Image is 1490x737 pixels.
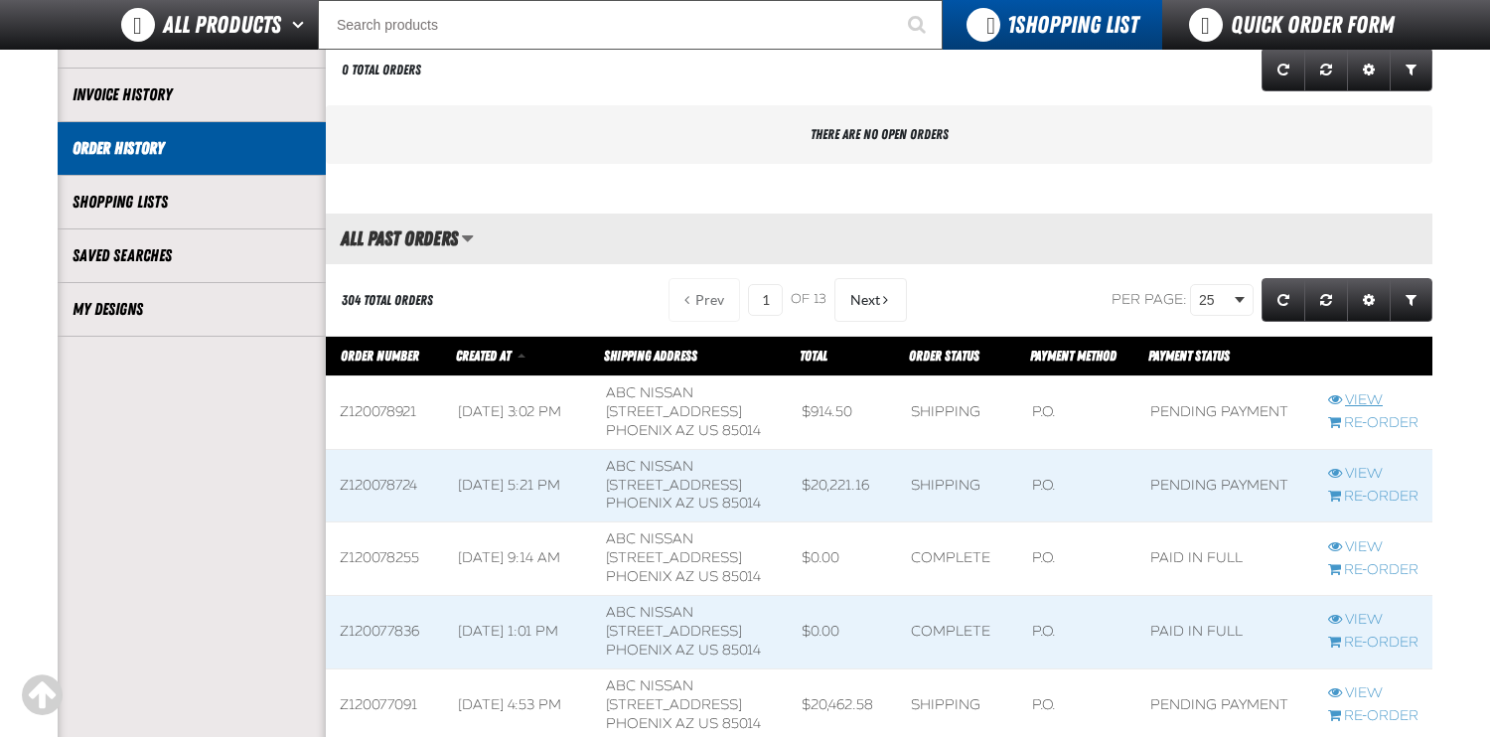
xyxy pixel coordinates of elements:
[606,715,671,732] span: PHOENIX
[698,422,718,439] span: US
[791,291,826,309] span: of 13
[722,568,761,585] bdo: 85014
[698,642,718,659] span: US
[1007,11,1015,39] strong: 1
[1328,538,1418,557] a: View Z120078255 order
[1304,48,1348,91] a: Reset grid action
[1328,561,1418,580] a: Re-Order Z120078255 order
[1328,414,1418,433] a: Re-Order Z120078921 order
[1328,707,1418,726] a: Re-Order Z120077091 order
[1314,337,1432,376] th: Row actions
[722,642,761,659] bdo: 85014
[1136,449,1314,522] td: Pending payment
[897,522,1018,596] td: Complete
[850,292,880,308] span: Next Page
[698,715,718,732] span: US
[698,568,718,585] span: US
[675,642,694,659] span: AZ
[341,348,419,364] a: Order Number
[20,673,64,717] div: Scroll to the top
[788,596,896,669] td: $0.00
[606,477,742,494] span: [STREET_ADDRESS]
[326,596,444,669] td: Z120077836
[1328,465,1418,484] a: View Z120078724 order
[788,449,896,522] td: $20,221.16
[606,495,671,512] span: PHOENIX
[1136,596,1314,669] td: Paid in full
[722,422,761,439] bdo: 85014
[342,291,433,310] div: 304 Total Orders
[1136,522,1314,596] td: Paid in full
[722,495,761,512] bdo: 85014
[604,348,697,364] span: Shipping Address
[73,244,311,267] a: Saved Searches
[342,61,421,79] div: 0 Total Orders
[606,403,742,420] span: [STREET_ADDRESS]
[456,348,514,364] a: Created At
[444,596,592,669] td: [DATE] 1:01 PM
[1328,611,1418,630] a: View Z120077836 order
[326,227,458,249] h2: All Past Orders
[897,596,1018,669] td: Complete
[1328,391,1418,410] a: View Z120078921 order
[444,376,592,450] td: [DATE] 3:02 PM
[73,137,311,160] a: Order History
[788,376,896,450] td: $914.50
[606,458,693,475] span: ABC NISSAN
[606,623,742,640] span: [STREET_ADDRESS]
[1328,634,1418,653] a: Re-Order Z120077836 order
[897,449,1018,522] td: Shipping
[606,642,671,659] span: PHOENIX
[1328,488,1418,507] a: Re-Order Z120078724 order
[444,449,592,522] td: [DATE] 5:21 PM
[748,284,783,316] input: Current page number
[1018,596,1136,669] td: P.O.
[606,604,693,621] span: ABC NISSAN
[73,298,311,321] a: My Designs
[444,522,592,596] td: [DATE] 9:14 AM
[834,278,907,322] button: Next Page
[1347,278,1391,322] a: Expand or Collapse Grid Settings
[1018,449,1136,522] td: P.O.
[1347,48,1391,91] a: Expand or Collapse Grid Settings
[606,677,693,694] span: ABC NISSAN
[909,348,979,364] a: Order Status
[1390,48,1432,91] a: Expand or Collapse Grid Filters
[456,348,511,364] span: Created At
[326,376,444,450] td: Z120078921
[675,715,694,732] span: AZ
[1018,522,1136,596] td: P.O.
[1390,278,1432,322] a: Expand or Collapse Grid Filters
[1328,684,1418,703] a: View Z120077091 order
[73,83,311,106] a: Invoice History
[675,568,694,585] span: AZ
[1030,348,1117,364] span: Payment Method
[675,422,694,439] span: AZ
[811,126,949,142] span: There are no open orders
[1136,376,1314,450] td: Pending payment
[163,7,281,43] span: All Products
[606,384,693,401] span: ABC NISSAN
[606,568,671,585] span: PHOENIX
[1112,291,1187,308] span: Per page:
[1018,376,1136,450] td: P.O.
[698,495,718,512] span: US
[326,449,444,522] td: Z120078724
[722,715,761,732] bdo: 85014
[788,522,896,596] td: $0.00
[1262,278,1305,322] a: Refresh grid action
[800,348,827,364] a: Total
[606,549,742,566] span: [STREET_ADDRESS]
[73,191,311,214] a: Shopping Lists
[1199,290,1231,311] span: 25
[606,422,671,439] span: PHOENIX
[1007,11,1138,39] span: Shopping List
[606,530,693,547] span: ABC NISSAN
[1148,348,1230,364] span: Payment Status
[675,495,694,512] span: AZ
[1262,48,1305,91] a: Refresh grid action
[606,696,742,713] span: [STREET_ADDRESS]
